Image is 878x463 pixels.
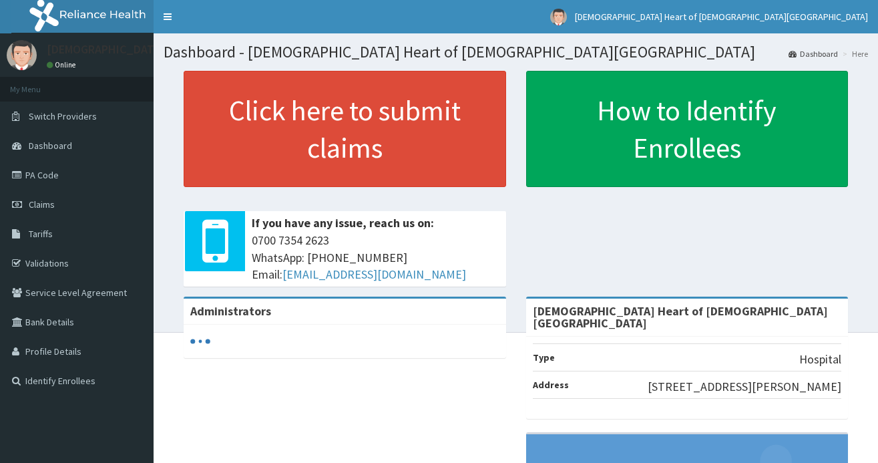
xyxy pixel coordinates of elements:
[47,60,79,69] a: Online
[190,331,210,351] svg: audio-loading
[533,351,555,363] b: Type
[533,379,569,391] b: Address
[252,232,499,283] span: 0700 7354 2623 WhatsApp: [PHONE_NUMBER] Email:
[799,351,841,368] p: Hospital
[29,228,53,240] span: Tariffs
[29,198,55,210] span: Claims
[29,110,97,122] span: Switch Providers
[190,303,271,319] b: Administrators
[282,267,466,282] a: [EMAIL_ADDRESS][DOMAIN_NAME]
[252,215,434,230] b: If you have any issue, reach us on:
[533,303,828,331] strong: [DEMOGRAPHIC_DATA] Heart of [DEMOGRAPHIC_DATA][GEOGRAPHIC_DATA]
[575,11,868,23] span: [DEMOGRAPHIC_DATA] Heart of [DEMOGRAPHIC_DATA][GEOGRAPHIC_DATA]
[789,48,838,59] a: Dashboard
[164,43,868,61] h1: Dashboard - [DEMOGRAPHIC_DATA] Heart of [DEMOGRAPHIC_DATA][GEOGRAPHIC_DATA]
[7,40,37,70] img: User Image
[648,378,841,396] p: [STREET_ADDRESS][PERSON_NAME]
[29,140,72,152] span: Dashboard
[47,43,443,55] p: [DEMOGRAPHIC_DATA] Heart of [DEMOGRAPHIC_DATA][GEOGRAPHIC_DATA]
[839,48,868,59] li: Here
[550,9,567,25] img: User Image
[184,71,506,187] a: Click here to submit claims
[526,71,849,187] a: How to Identify Enrollees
